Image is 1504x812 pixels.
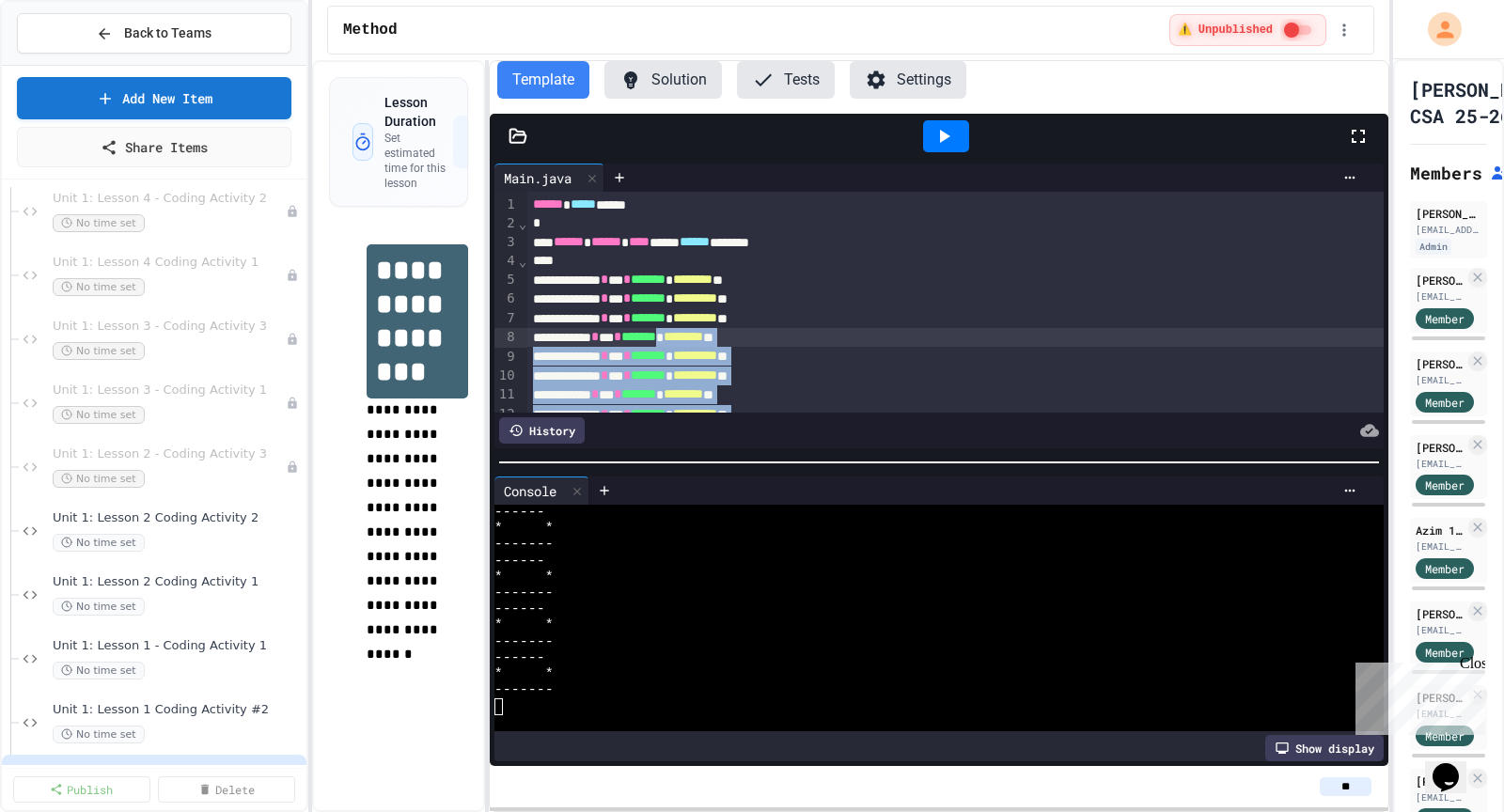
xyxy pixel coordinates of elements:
div: 11 [494,385,518,404]
span: No time set [53,534,145,552]
span: Unit 1: Lesson 3 - Coding Activity 3 [53,319,286,335]
div: [PERSON_NAME] [1416,605,1465,622]
div: Unpublished [286,397,299,410]
div: Azim 1 khan [1416,522,1465,539]
div: Show display [1265,735,1384,761]
div: [EMAIL_ADDRESS][DOMAIN_NAME] [1416,623,1465,637]
div: [PERSON_NAME] [1416,773,1465,789]
span: Member [1425,644,1465,661]
span: Fold line [518,216,527,231]
span: Unit 1: Lesson 2 Coding Activity 2 [53,510,303,526]
span: ------- [494,634,554,650]
button: Solution [604,61,722,99]
span: Back to Teams [124,23,211,43]
div: Admin [1416,239,1451,255]
button: Set Time [453,116,537,168]
div: [EMAIL_ADDRESS][DOMAIN_NAME] [1416,289,1465,304]
p: Set estimated time for this lesson [384,131,453,191]
div: 2 [494,214,518,233]
h2: Members [1410,160,1482,186]
div: [PERSON_NAME] [1416,439,1465,456]
div: Unpublished [286,205,299,218]
div: Unpublished [286,269,299,282]
span: Unit 1: Lesson 1 - Coding Activity 1 [53,638,303,654]
div: 4 [494,252,518,271]
a: Publish [13,776,150,803]
h3: Lesson Duration [384,93,453,131]
div: History [499,417,585,444]
span: ------- [494,682,554,698]
div: My Account [1408,8,1466,51]
span: Member [1425,560,1465,577]
span: ------ [494,505,545,521]
span: No time set [53,214,145,232]
div: To enrich screen reader interactions, please activate Accessibility in Grammarly extension settings [527,192,1385,615]
span: No time set [53,662,145,679]
iframe: chat widget [1425,737,1485,793]
div: [PERSON_NAME] [1416,272,1465,289]
span: Unit 1: Lesson 4 - Coding Activity 2 [53,191,286,207]
div: 12 [494,405,518,424]
div: Console [494,476,589,505]
button: Back to Teams [17,13,291,54]
a: Add New Item [17,77,291,119]
div: [EMAIL_ADDRESS][DOMAIN_NAME] [1416,790,1465,804]
span: No time set [53,726,145,743]
span: Unit 1: Lesson 1 Coding Activity #2 [53,702,303,718]
span: ------ [494,554,545,570]
span: ------- [494,586,554,601]
div: 6 [494,289,518,308]
span: Fold line [518,254,527,269]
span: Unit 1: Lesson 3 - Coding Activity 1 [53,383,286,398]
div: 9 [494,348,518,367]
iframe: chat widget [1348,655,1485,735]
span: Member [1425,727,1465,744]
div: [EMAIL_ADDRESS][DOMAIN_NAME] [1416,373,1465,387]
div: Main.java [494,164,604,192]
a: Delete [158,776,295,803]
div: [PERSON_NAME] [1416,355,1465,372]
div: Chat with us now!Close [8,8,130,119]
span: No time set [53,342,145,360]
button: Template [497,61,589,99]
span: No time set [53,470,145,488]
span: No time set [53,406,145,424]
span: ⚠️ Unpublished [1177,23,1273,38]
button: Settings [850,61,966,99]
div: Unpublished [286,461,299,474]
div: 1 [494,195,518,214]
span: Unit 1: Lesson 2 Coding Activity 1 [53,574,303,590]
span: ------ [494,650,545,666]
div: 5 [494,271,518,289]
div: [PERSON_NAME] [1416,205,1481,222]
div: Console [494,481,566,501]
div: Main.java [494,168,581,188]
span: Unit 1: Lesson 2 - Coding Activity 3 [53,446,286,462]
span: Method [343,19,398,41]
div: [EMAIL_ADDRESS][DOMAIN_NAME] [1416,457,1465,471]
div: 7 [494,309,518,328]
span: ------- [494,537,554,553]
a: Share Items [17,127,291,167]
span: No time set [53,598,145,616]
span: Member [1425,476,1465,493]
div: ⚠️ Students cannot see this content! Click the toggle to publish it and make it visible to your c... [1168,14,1326,46]
span: No time set [53,278,145,296]
button: Tests [737,61,835,99]
div: Unpublished [286,333,299,346]
span: Member [1425,394,1465,411]
div: [EMAIL_ADDRESS][DOMAIN_NAME] [1416,539,1465,554]
div: 10 [494,367,518,385]
span: Unit 1: Lesson 4 Coding Activity 1 [53,255,286,271]
div: [EMAIL_ADDRESS][DOMAIN_NAME] [1416,223,1481,237]
span: ------ [494,601,545,617]
span: Member [1425,310,1465,327]
div: 3 [494,233,518,252]
div: 8 [494,328,518,347]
